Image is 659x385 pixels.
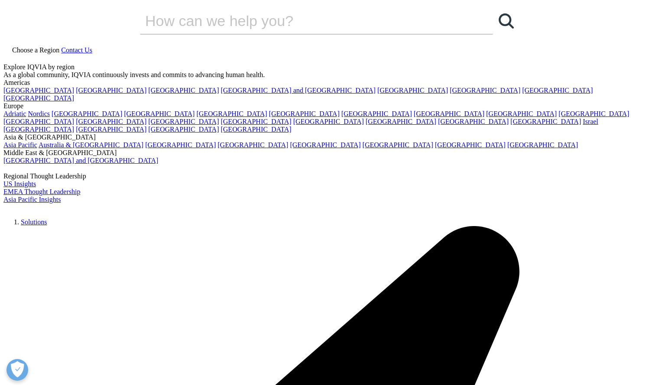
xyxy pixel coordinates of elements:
[366,118,436,125] a: [GEOGRAPHIC_DATA]
[12,46,59,54] span: Choose a Region
[124,110,195,117] a: [GEOGRAPHIC_DATA]
[6,359,28,381] button: Open Preferences
[39,141,143,149] a: Australia & [GEOGRAPHIC_DATA]
[522,87,593,94] a: [GEOGRAPHIC_DATA]
[148,126,219,133] a: [GEOGRAPHIC_DATA]
[3,126,74,133] a: [GEOGRAPHIC_DATA]
[61,46,92,54] a: Contact Us
[3,157,158,164] a: [GEOGRAPHIC_DATA] and [GEOGRAPHIC_DATA]
[221,126,291,133] a: [GEOGRAPHIC_DATA]
[583,118,598,125] a: Israel
[3,149,656,157] div: Middle East & [GEOGRAPHIC_DATA]
[3,79,656,87] div: Americas
[3,196,61,203] a: Asia Pacific Insights
[52,110,122,117] a: [GEOGRAPHIC_DATA]
[221,118,291,125] a: [GEOGRAPHIC_DATA]
[493,8,519,34] a: Search
[3,180,36,188] a: US Insights
[507,141,578,149] a: [GEOGRAPHIC_DATA]
[269,110,340,117] a: [GEOGRAPHIC_DATA]
[3,188,80,195] a: EMEA Thought Leadership
[293,118,364,125] a: [GEOGRAPHIC_DATA]
[450,87,520,94] a: [GEOGRAPHIC_DATA]
[435,141,506,149] a: [GEOGRAPHIC_DATA]
[341,110,412,117] a: [GEOGRAPHIC_DATA]
[145,141,216,149] a: [GEOGRAPHIC_DATA]
[486,110,557,117] a: [GEOGRAPHIC_DATA]
[3,71,656,79] div: As a global community, IQVIA continuously invests and commits to advancing human health.
[76,126,146,133] a: [GEOGRAPHIC_DATA]
[76,87,146,94] a: [GEOGRAPHIC_DATA]
[21,218,47,226] a: Solutions
[363,141,433,149] a: [GEOGRAPHIC_DATA]
[140,8,468,34] input: Search
[196,110,267,117] a: [GEOGRAPHIC_DATA]
[438,118,509,125] a: [GEOGRAPHIC_DATA]
[28,110,50,117] a: Nordics
[414,110,484,117] a: [GEOGRAPHIC_DATA]
[290,141,360,149] a: [GEOGRAPHIC_DATA]
[377,87,448,94] a: [GEOGRAPHIC_DATA]
[3,63,656,71] div: Explore IQVIA by region
[148,118,219,125] a: [GEOGRAPHIC_DATA]
[3,87,74,94] a: [GEOGRAPHIC_DATA]
[76,118,146,125] a: [GEOGRAPHIC_DATA]
[3,94,74,102] a: [GEOGRAPHIC_DATA]
[3,133,656,141] div: Asia & [GEOGRAPHIC_DATA]
[3,102,656,110] div: Europe
[218,141,288,149] a: [GEOGRAPHIC_DATA]
[3,172,656,180] div: Regional Thought Leadership
[558,110,629,117] a: [GEOGRAPHIC_DATA]
[3,118,74,125] a: [GEOGRAPHIC_DATA]
[3,110,26,117] a: Adriatic
[510,118,581,125] a: [GEOGRAPHIC_DATA]
[221,87,375,94] a: [GEOGRAPHIC_DATA] and [GEOGRAPHIC_DATA]
[148,87,219,94] a: [GEOGRAPHIC_DATA]
[499,13,514,29] svg: Search
[3,141,37,149] a: Asia Pacific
